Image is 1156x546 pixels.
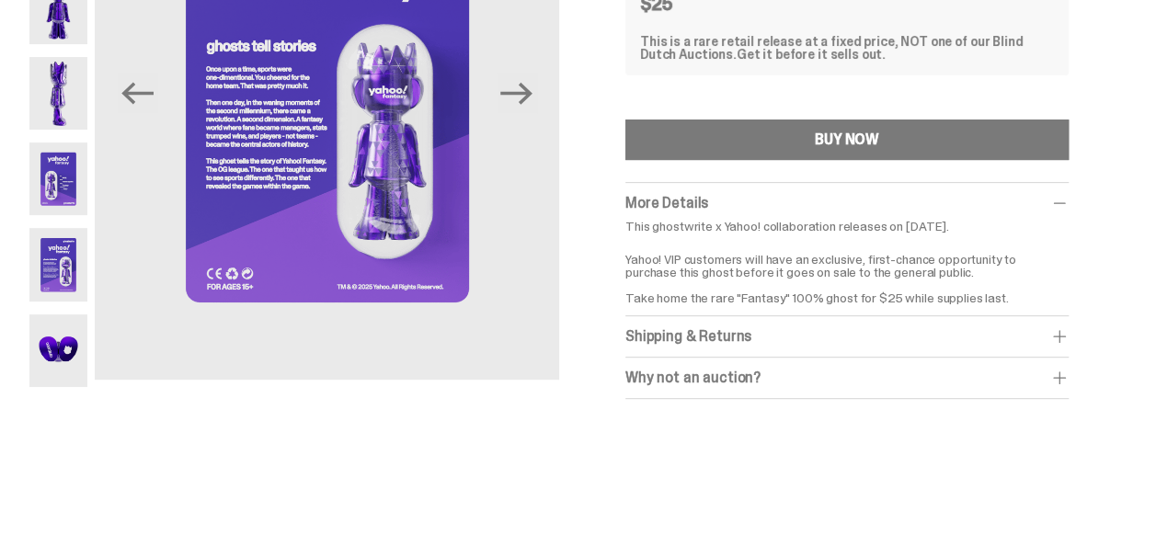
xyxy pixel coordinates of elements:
[29,314,87,387] img: Yahoo-HG---7.png
[497,73,537,113] button: Next
[625,369,1069,387] div: Why not an auction?
[625,327,1069,346] div: Shipping & Returns
[625,240,1069,304] p: Yahoo! VIP customers will have an exclusive, first-chance opportunity to purchase this ghost befo...
[737,46,886,63] span: Get it before it sells out.
[29,228,87,301] img: Yahoo-HG---6.png
[117,73,157,113] button: Previous
[625,119,1069,160] button: BUY NOW
[815,132,879,147] div: BUY NOW
[640,35,1054,61] div: This is a rare retail release at a fixed price, NOT one of our Blind Dutch Auctions.
[29,142,87,215] img: Yahoo-HG---5.png
[625,193,708,212] span: More Details
[29,57,87,130] img: Yahoo-HG---4.png
[625,220,1069,233] p: This ghostwrite x Yahoo! collaboration releases on [DATE].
